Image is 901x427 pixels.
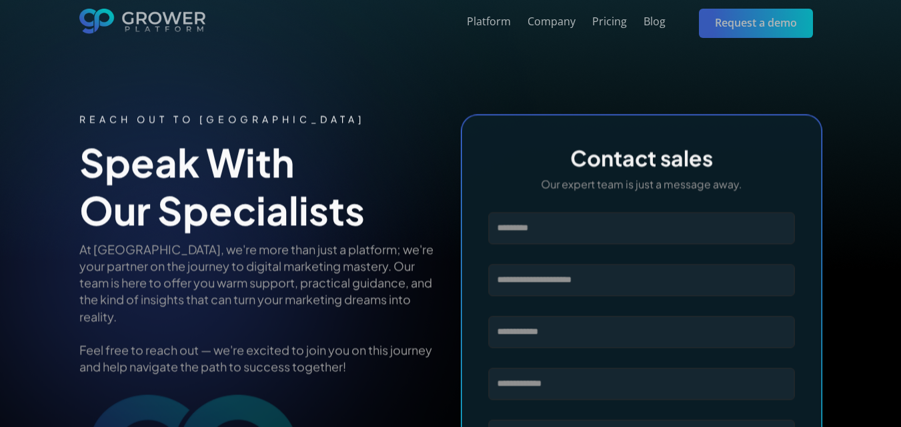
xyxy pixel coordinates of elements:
[644,14,666,30] a: Blog
[592,14,627,30] a: Pricing
[488,177,794,192] p: Our expert team is just a message away.
[79,114,441,125] div: REACH OUT TO [GEOGRAPHIC_DATA]
[592,15,627,28] div: Pricing
[79,9,206,38] a: home
[79,138,441,234] h1: Speak with our specialists
[528,15,576,28] div: Company
[488,145,794,171] h3: Contact sales
[644,15,666,28] div: Blog
[467,15,511,28] div: Platform
[528,14,576,30] a: Company
[467,14,511,30] a: Platform
[699,9,813,37] a: Request a demo
[79,240,441,374] p: At [GEOGRAPHIC_DATA], we're more than just a platform; we're your partner on the journey to digit...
